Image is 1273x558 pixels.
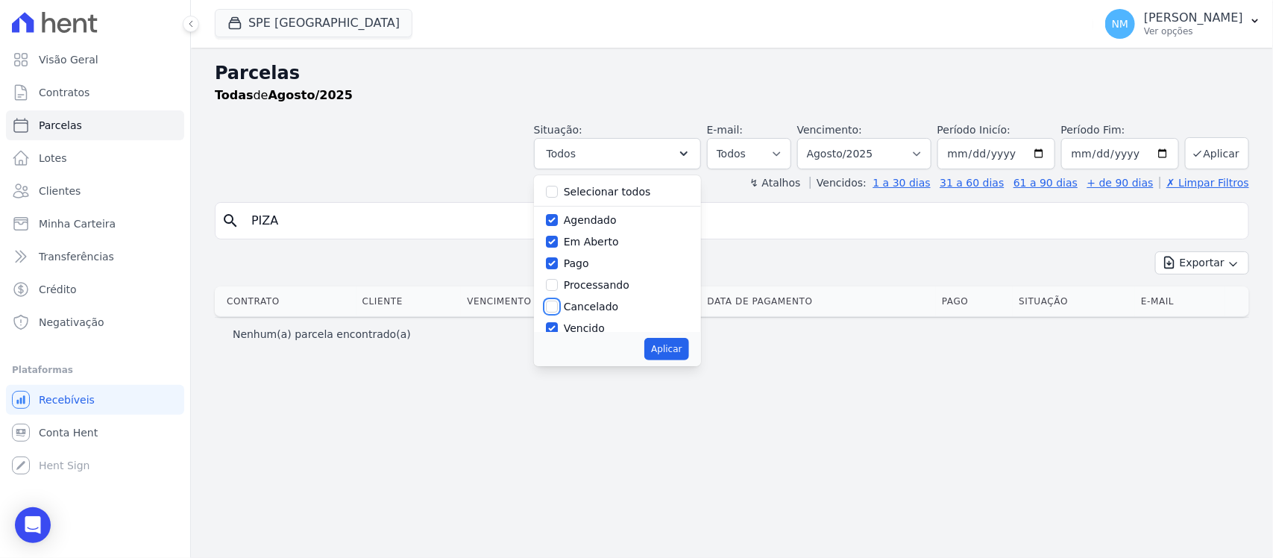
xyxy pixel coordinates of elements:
label: Período Inicío: [937,124,1010,136]
label: Pago [564,257,589,269]
a: Lotes [6,143,184,173]
th: Situação [1013,286,1135,316]
span: Clientes [39,184,81,198]
a: Parcelas [6,110,184,140]
label: Selecionar todos [564,186,651,198]
p: Nenhum(a) parcela encontrado(a) [233,327,411,342]
strong: Todas [215,88,254,102]
th: E-mail [1135,286,1225,316]
input: Buscar por nome do lote ou do cliente [242,206,1242,236]
div: Plataformas [12,361,178,379]
a: Minha Carteira [6,209,184,239]
a: ✗ Limpar Filtros [1160,177,1249,189]
i: search [221,212,239,230]
p: de [215,87,353,104]
span: Parcelas [39,118,82,133]
a: 61 a 90 dias [1013,177,1078,189]
label: Situação: [534,124,582,136]
span: Contratos [39,85,89,100]
p: Ver opções [1144,25,1243,37]
th: Vencimento [461,286,614,316]
button: SPE [GEOGRAPHIC_DATA] [215,9,412,37]
span: Visão Geral [39,52,98,67]
a: Negativação [6,307,184,337]
label: Agendado [564,214,617,226]
a: 31 a 60 dias [940,177,1004,189]
a: Contratos [6,78,184,107]
label: Processando [564,279,629,291]
strong: Agosto/2025 [268,88,353,102]
button: NM [PERSON_NAME] Ver opções [1093,3,1273,45]
span: NM [1112,19,1129,29]
a: Conta Hent [6,418,184,448]
p: [PERSON_NAME] [1144,10,1243,25]
button: Todos [534,138,701,169]
span: Conta Hent [39,425,98,440]
a: 1 a 30 dias [873,177,931,189]
span: Transferências [39,249,114,264]
label: E-mail: [707,124,744,136]
h2: Parcelas [215,60,1249,87]
a: Visão Geral [6,45,184,75]
label: Período Fim: [1061,122,1179,138]
label: Vencimento: [797,124,862,136]
th: Data de Pagamento [702,286,937,316]
button: Aplicar [644,338,688,360]
th: Pago [936,286,1013,316]
span: Negativação [39,315,104,330]
label: Em Aberto [564,236,619,248]
button: Aplicar [1185,137,1249,169]
span: Todos [547,145,576,163]
a: Crédito [6,275,184,304]
label: Vencidos: [810,177,867,189]
button: Exportar [1155,251,1249,275]
div: Open Intercom Messenger [15,507,51,543]
span: Lotes [39,151,67,166]
label: Vencido [564,322,605,334]
a: Transferências [6,242,184,272]
a: + de 90 dias [1087,177,1154,189]
a: Recebíveis [6,385,184,415]
span: Minha Carteira [39,216,116,231]
span: Crédito [39,282,77,297]
label: ↯ Atalhos [749,177,800,189]
label: Cancelado [564,301,618,313]
th: Cliente [356,286,462,316]
span: Recebíveis [39,392,95,407]
th: Contrato [215,286,356,316]
a: Clientes [6,176,184,206]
